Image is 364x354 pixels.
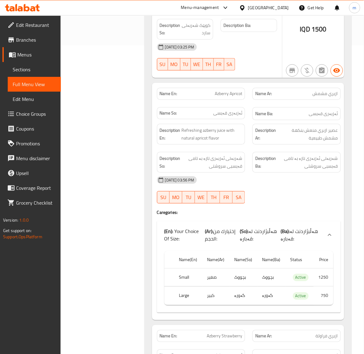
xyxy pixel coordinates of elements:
span: Refreshing azberry juice with natural apricot flavor [182,127,243,142]
td: 1250 [314,268,333,286]
th: Name(Ba) [257,251,286,269]
td: كبير [202,287,230,305]
th: Status [286,251,314,269]
span: MO [171,60,178,69]
a: Promotions [2,136,61,151]
strong: Name Ar: [255,90,272,97]
strong: Name En: [160,333,177,339]
b: (So): [240,227,248,236]
span: SU [160,193,167,202]
button: TH [207,191,220,203]
span: TH [210,193,218,202]
span: ئەزبەری قەیسی [309,110,338,118]
td: 750 [314,287,333,305]
table: choices table [164,251,333,305]
span: Menu disclaimer [16,155,56,162]
div: [GEOGRAPHIC_DATA] [248,4,289,11]
strong: Description En: [160,127,180,142]
span: IQD [300,23,310,35]
td: صغير [202,268,230,286]
span: إختيارك من الحجم: [205,227,235,243]
button: WE [195,191,208,203]
button: Purchased item [301,64,313,77]
span: Sections [13,66,56,73]
span: ازبري مشمش [313,90,338,97]
span: m [353,4,357,11]
button: TU [180,58,191,70]
a: Coverage Report [2,181,61,195]
strong: Name Ar: [255,333,272,339]
button: MO [168,58,180,70]
span: Full Menu View [13,81,56,88]
a: Edit Menu [8,92,61,106]
button: MO [170,191,182,203]
span: Branches [16,36,56,44]
strong: Name En: [160,90,177,97]
span: Version: [3,216,18,224]
button: TU [182,191,195,203]
a: Menu disclaimer [2,151,61,166]
button: WE [191,58,203,70]
span: عصير ازبري منعش بنكهة مشمش طبيعية [277,127,338,142]
span: شەربەتی ئەزبەری تازە بە تامی قەیسیی سروشتی [182,155,243,170]
b: (En): [164,227,173,236]
span: Active [293,292,309,299]
span: WE [193,60,201,69]
span: Choice Groups [16,110,56,118]
span: Active [293,274,309,281]
button: Not has choices [316,64,328,77]
a: Upsell [2,166,61,181]
span: Coupons [16,125,56,132]
span: Get support on: [3,227,32,235]
td: بچووک [257,268,286,286]
th: Large [174,287,202,305]
a: Sections [8,62,61,77]
span: Coverage Report [16,184,56,192]
button: Available [331,64,343,77]
span: کوپێک شەربەتی سارد [182,22,211,37]
strong: Name Ba: [255,110,273,118]
span: Azberry Apricot [215,90,242,97]
span: Azberry Strawberry [207,333,242,339]
span: WE [197,193,205,202]
span: FR [222,193,230,202]
th: Name(Ar) [202,251,230,269]
button: FR [220,191,233,203]
span: ازبري فراولة [316,333,338,339]
button: SU [157,191,170,203]
th: Price [314,251,333,269]
a: Support.OpsPlatform [3,233,42,241]
strong: Description Ba: [255,155,276,170]
span: Edit Restaurant [16,21,56,29]
span: TU [185,193,193,202]
span: هەڵبژاردنت لە قەبارە: [281,227,318,243]
span: SA [235,193,243,202]
th: Name(So) [230,251,257,269]
span: Edit Menu [13,95,56,103]
span: ئەزبەری قەیسی [213,110,242,116]
span: Upsell [16,169,56,177]
span: شەربەتی ئەزبەری تازە بە تامی قەیسیی سروشتی [277,155,338,170]
span: [DATE] 03:25 PM [163,44,197,50]
button: TH [203,58,214,70]
button: SA [224,58,235,70]
span: Grocery Checklist [16,199,56,206]
h4: Caregories: [157,209,341,215]
button: FR [214,58,224,70]
div: Menu-management [181,4,219,11]
span: FR [216,60,222,69]
span: SA [227,60,233,69]
strong: Name So: [160,110,177,116]
strong: Description Ar: [255,127,276,142]
td: گەورە [230,287,257,305]
a: Branches [2,32,61,47]
span: TU [183,60,188,69]
a: Edit Restaurant [2,18,61,32]
strong: Description So: [160,22,180,37]
button: SU [157,58,168,70]
b: (Ar): [205,227,213,236]
td: گەورە [257,287,286,305]
strong: Description Ba: [223,22,251,29]
span: 1500 [311,23,327,35]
